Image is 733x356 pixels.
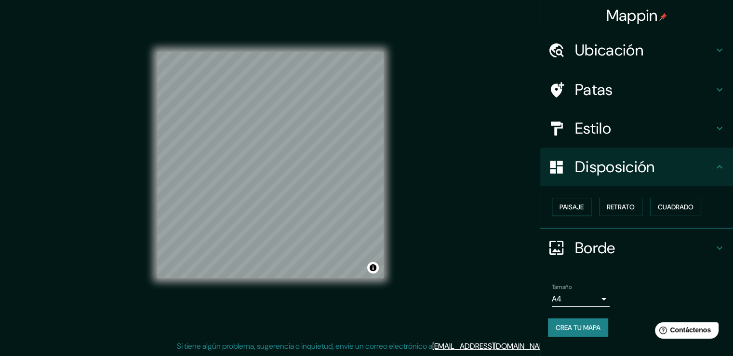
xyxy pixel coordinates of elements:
[432,341,551,351] a: [EMAIL_ADDRESS][DOMAIN_NAME]
[556,323,600,332] font: Crea tu mapa
[599,198,642,216] button: Retrato
[650,198,701,216] button: Cuadrado
[552,198,591,216] button: Paisaje
[575,157,654,177] font: Disposición
[540,31,733,69] div: Ubicación
[659,13,667,21] img: pin-icon.png
[177,341,432,351] font: Si tiene algún problema, sugerencia o inquietud, envíe un correo electrónico a
[575,238,615,258] font: Borde
[647,318,722,345] iframe: Lanzador de widgets de ayuda
[552,294,561,304] font: A4
[560,203,584,211] font: Paisaje
[367,262,379,274] button: Activar o desactivar atribución
[607,203,635,211] font: Retrato
[552,283,572,291] font: Tamaño
[540,70,733,109] div: Patas
[575,40,643,60] font: Ubicación
[575,80,613,100] font: Patas
[540,109,733,148] div: Estilo
[606,5,658,26] font: Mappin
[540,229,733,267] div: Borde
[157,52,384,278] canvas: Mapa
[548,318,608,337] button: Crea tu mapa
[552,291,610,307] div: A4
[658,203,693,211] font: Cuadrado
[575,118,611,138] font: Estilo
[540,148,733,186] div: Disposición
